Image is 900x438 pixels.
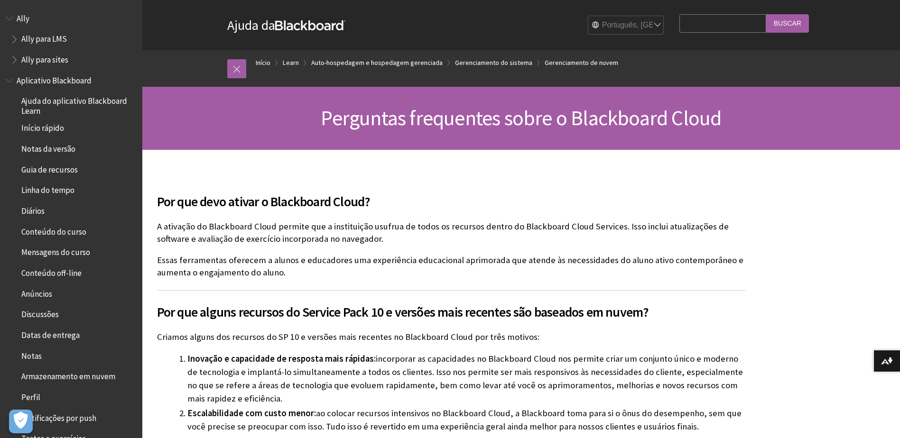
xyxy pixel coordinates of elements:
span: Ally [17,10,29,23]
p: Essas ferramentas oferecem a alunos e educadores uma experiência educacional aprimorada que atend... [157,254,745,279]
span: Perfil [21,389,40,402]
span: Anúncios [21,286,52,299]
span: Discussões [21,307,59,319]
span: Notas [21,348,42,361]
li: ao colocar recursos intensivos no Blackboard Cloud, a Blackboard toma para si o ônus do desempenh... [187,407,745,433]
a: Ajuda daBlackboard [227,17,345,34]
span: Início rápido [21,120,64,133]
span: Notificações por push [21,410,96,423]
a: Gerenciamento do sistema [455,57,532,69]
li: incorporar as capacidades no Blackboard Cloud nos permite criar um conjunto único e moderno de te... [187,352,745,405]
p: Criamos alguns dos recursos do SP 10 e versões mais recentes no Blackboard Cloud por três motivos: [157,331,745,343]
a: Início [256,57,270,69]
span: Datas de entrega [21,327,80,340]
span: Perguntas frequentes sobre o Blackboard Cloud [321,105,721,131]
h2: Por que devo ativar o Blackboard Cloud? [157,180,745,211]
span: Mensagens do curso [21,245,90,257]
a: Auto-hospedagem e hospedagem gerenciada [311,57,443,69]
select: Site Language Selector [588,16,664,35]
a: Gerenciamento de nuvem [545,57,618,69]
span: Aplicativo Blackboard [17,73,92,85]
span: Conteúdo do curso [21,224,86,237]
a: Learn [283,57,299,69]
button: Abrir preferências [9,410,33,433]
span: Ajuda do aplicativo Blackboard Learn [21,93,136,116]
p: A ativação do Blackboard Cloud permite que a instituição usufrua de todos os recursos dentro do B... [157,220,745,245]
span: Armazenamento em nuvem [21,369,115,382]
nav: Book outline for Anthology Ally Help [6,10,137,68]
span: Ally para LMS [21,31,67,44]
span: Escalabilidade com custo menor: [187,408,316,419]
span: Diários [21,203,45,216]
span: Conteúdo off-line [21,265,82,278]
h2: Por que alguns recursos do Service Pack 10 e versões mais recentes são baseados em nuvem? [157,290,745,322]
strong: Blackboard [275,20,345,30]
input: Buscar [766,14,809,33]
span: Linha do tempo [21,182,74,195]
span: Notas da versão [21,141,75,154]
span: Ally para sites [21,52,68,64]
span: Inovação e capacidade de resposta mais rápidas: [187,353,376,364]
span: Guia de recursos [21,162,78,174]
